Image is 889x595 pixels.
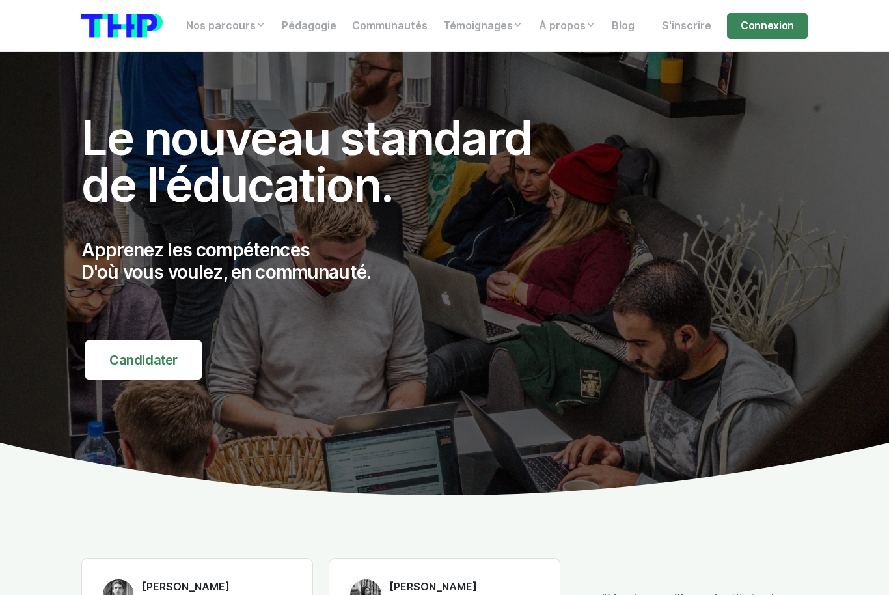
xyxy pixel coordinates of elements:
[435,13,531,39] a: Témoignages
[178,13,274,39] a: Nos parcours
[85,340,202,380] a: Candidater
[604,13,642,39] a: Blog
[81,115,560,208] h1: Le nouveau standard de l'éducation.
[654,13,719,39] a: S'inscrire
[531,13,604,39] a: À propos
[142,580,249,594] h6: [PERSON_NAME]
[389,580,491,594] h6: [PERSON_NAME]
[274,13,344,39] a: Pédagogie
[727,13,808,39] a: Connexion
[81,14,163,38] img: logo
[344,13,435,39] a: Communautés
[81,240,560,283] p: Apprenez les compétences D'où vous voulez, en communauté.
